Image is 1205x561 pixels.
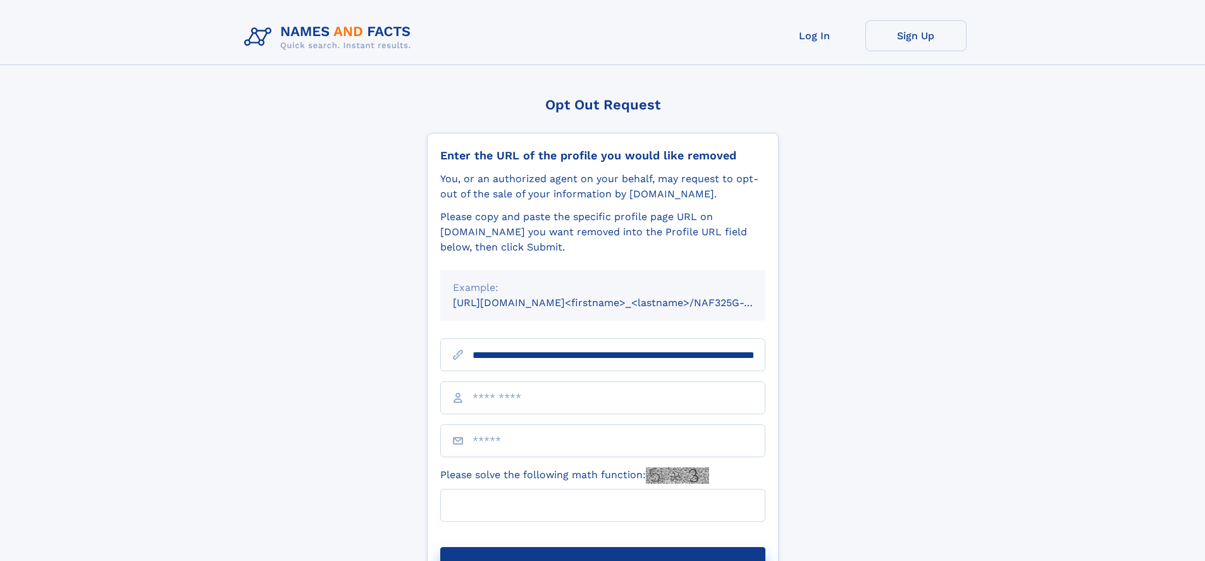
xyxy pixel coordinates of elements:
[440,209,765,255] div: Please copy and paste the specific profile page URL on [DOMAIN_NAME] you want removed into the Pr...
[440,467,709,484] label: Please solve the following math function:
[764,20,865,51] a: Log In
[440,149,765,163] div: Enter the URL of the profile you would like removed
[453,280,753,295] div: Example:
[865,20,967,51] a: Sign Up
[239,20,421,54] img: Logo Names and Facts
[440,171,765,202] div: You, or an authorized agent on your behalf, may request to opt-out of the sale of your informatio...
[427,97,779,113] div: Opt Out Request
[453,297,789,309] small: [URL][DOMAIN_NAME]<firstname>_<lastname>/NAF325G-xxxxxxxx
